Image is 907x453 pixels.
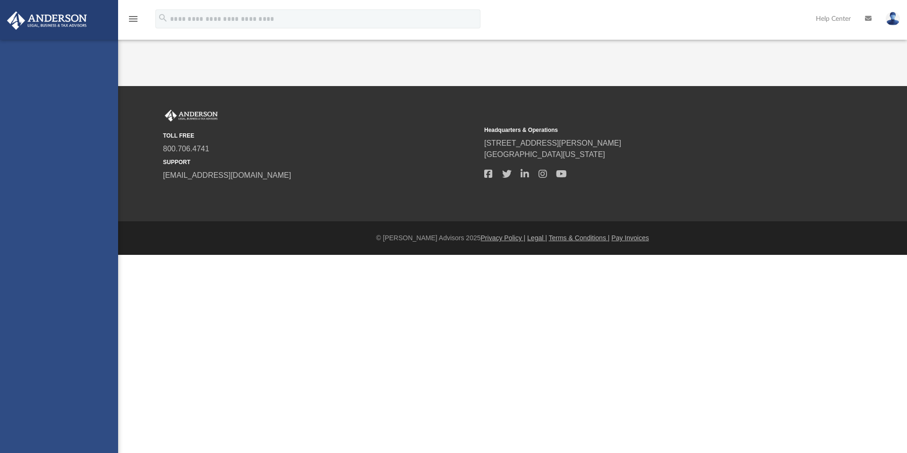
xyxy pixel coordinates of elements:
a: Pay Invoices [611,234,649,242]
a: [EMAIL_ADDRESS][DOMAIN_NAME] [163,171,291,179]
img: Anderson Advisors Platinum Portal [163,110,220,122]
div: © [PERSON_NAME] Advisors 2025 [118,233,907,243]
a: Legal | [527,234,547,242]
a: menu [128,18,139,25]
small: TOLL FREE [163,131,478,140]
small: Headquarters & Operations [484,126,799,134]
i: menu [128,13,139,25]
a: Terms & Conditions | [549,234,610,242]
i: search [158,13,168,23]
a: Privacy Policy | [481,234,526,242]
img: User Pic [886,12,900,26]
a: 800.706.4741 [163,145,209,153]
small: SUPPORT [163,158,478,166]
img: Anderson Advisors Platinum Portal [4,11,90,30]
a: [GEOGRAPHIC_DATA][US_STATE] [484,150,605,158]
a: [STREET_ADDRESS][PERSON_NAME] [484,139,621,147]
